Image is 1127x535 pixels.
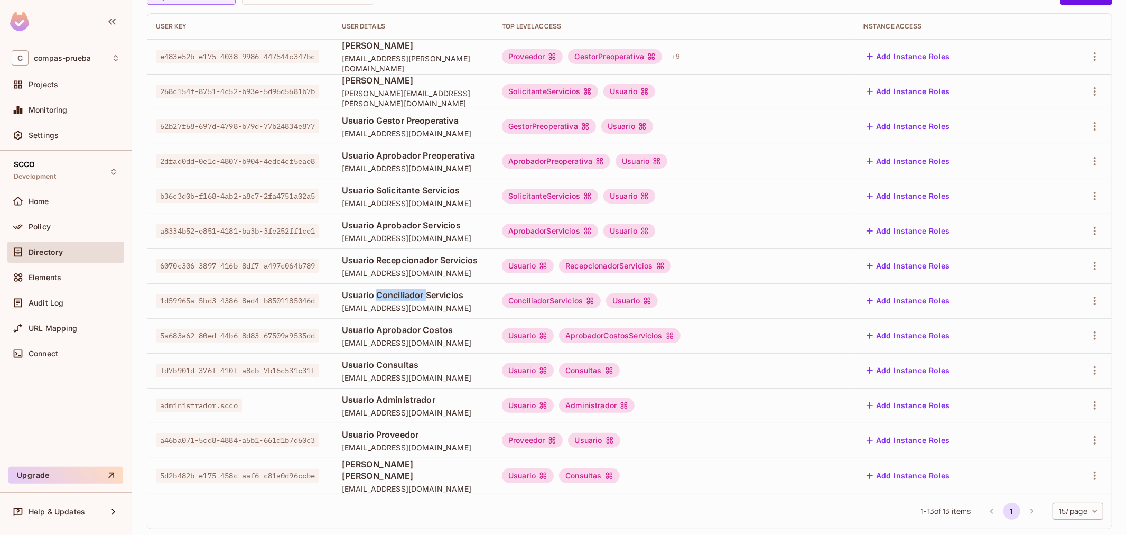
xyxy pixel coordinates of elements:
span: Monitoring [29,106,68,114]
div: AprobadorCostosServicios [559,328,681,343]
div: GestorPreoperativa [502,119,596,134]
span: e483e52b-e175-4038-9986-447544c347bc [156,50,319,63]
span: a8334b52-e851-4181-ba3b-3fe252ff1ce1 [156,224,319,238]
span: Help & Updates [29,508,85,516]
span: [PERSON_NAME][EMAIL_ADDRESS][PERSON_NAME][DOMAIN_NAME] [342,88,485,108]
button: Add Instance Roles [862,467,954,484]
span: [EMAIL_ADDRESS][DOMAIN_NAME] [342,198,485,208]
span: Usuario Aprobador Costos [342,324,485,336]
div: Proveedor [502,433,563,448]
div: AprobadorServicios [502,224,598,238]
div: AprobadorPreoperativa [502,154,610,169]
span: [EMAIL_ADDRESS][DOMAIN_NAME] [342,373,485,383]
span: [EMAIL_ADDRESS][DOMAIN_NAME] [342,408,485,418]
span: SCCO [14,160,35,169]
div: Usuario [616,154,667,169]
span: 1 - 13 of 13 items [921,505,971,517]
span: 5a683a62-80ed-44b6-8d83-67509a9535dd [156,329,319,343]
div: Consultas [559,363,619,378]
div: SolicitanteServicios [502,189,598,204]
button: Add Instance Roles [862,292,954,309]
button: Upgrade [8,467,123,484]
button: Add Instance Roles [862,257,954,274]
span: [PERSON_NAME] [342,40,485,51]
span: 5d2b482b-e175-458c-aaf6-c81a0d96ccbe [156,469,319,483]
span: b36c3d0b-f168-4ab2-a8c7-2fa4751a02a5 [156,189,319,203]
button: Add Instance Roles [862,188,954,205]
span: [EMAIL_ADDRESS][DOMAIN_NAME] [342,303,485,313]
span: Projects [29,80,58,89]
div: 15 / page [1053,503,1103,520]
div: Instance Access [862,22,1042,31]
div: GestorPreoperativa [568,49,662,64]
span: Usuario Consultas [342,359,485,371]
span: Connect [29,349,58,358]
div: Usuario [502,468,554,483]
div: ConciliadorServicios [502,293,601,308]
span: a46ba071-5cd8-4884-a5b1-661d1b7d60c3 [156,433,319,447]
span: Policy [29,223,51,231]
span: 1d59965a-5bd3-4386-8ed4-b8501185046d [156,294,319,308]
span: fd7b901d-376f-410f-a8cb-7b16c531c31f [156,364,319,377]
span: Home [29,197,49,206]
button: Add Instance Roles [862,118,954,135]
span: 2dfad0dd-0e1c-4807-b904-4edc4cf5eae8 [156,154,319,168]
span: Usuario Proveedor [342,429,485,440]
button: Add Instance Roles [862,48,954,65]
span: URL Mapping [29,324,78,333]
div: Usuario [603,224,655,238]
span: administrador.scco [156,399,242,412]
span: Usuario Gestor Preoperativa [342,115,485,126]
div: RecepcionadorServicios [559,259,670,273]
button: Add Instance Roles [862,362,954,379]
span: Usuario Administrador [342,394,485,405]
div: Usuario [502,328,554,343]
button: Add Instance Roles [862,223,954,239]
div: Top Level Access [502,22,845,31]
div: Usuario [568,433,620,448]
span: [PERSON_NAME] [342,75,485,86]
button: Add Instance Roles [862,397,954,414]
div: User Details [342,22,485,31]
span: Settings [29,131,59,140]
span: Usuario Recepcionador Servicios [342,254,485,266]
div: Usuario [502,259,554,273]
span: 6070c306-3897-416b-8df7-a497c064b789 [156,259,319,273]
button: Add Instance Roles [862,83,954,100]
button: page 1 [1003,503,1020,520]
div: Proveedor [502,49,563,64]
nav: pagination navigation [982,503,1042,520]
button: Add Instance Roles [862,432,954,449]
span: Usuario Aprobador Servicios [342,219,485,231]
span: Workspace: compas-prueba [34,54,91,62]
span: Usuario Aprobador Preoperativa [342,150,485,161]
div: Usuario [502,398,554,413]
span: Elements [29,273,61,282]
span: Directory [29,248,63,256]
div: Usuario [502,363,554,378]
span: Development [14,172,57,181]
span: 268c154f-8751-4c52-b93e-5d96d5681b7b [156,85,319,98]
div: Consultas [559,468,619,483]
div: SolicitanteServicios [502,84,598,99]
span: [EMAIL_ADDRESS][DOMAIN_NAME] [342,484,485,494]
button: Add Instance Roles [862,327,954,344]
span: Usuario Solicitante Servicios [342,185,485,196]
span: [EMAIL_ADDRESS][DOMAIN_NAME] [342,338,485,348]
div: + 9 [667,48,684,65]
button: Add Instance Roles [862,153,954,170]
img: SReyMgAAAABJRU5ErkJggg== [10,12,29,31]
div: User Key [156,22,325,31]
span: 62b27f68-697d-4798-b79d-77b24834e877 [156,119,319,133]
span: Usuario Conciliador Servicios [342,289,485,301]
span: [EMAIL_ADDRESS][DOMAIN_NAME] [342,163,485,173]
div: Usuario [606,293,658,308]
span: [EMAIL_ADDRESS][PERSON_NAME][DOMAIN_NAME] [342,53,485,73]
span: Audit Log [29,299,63,307]
div: Administrador [559,398,635,413]
span: [EMAIL_ADDRESS][DOMAIN_NAME] [342,233,485,243]
div: Usuario [603,84,655,99]
div: Usuario [603,189,655,204]
span: C [12,50,29,66]
span: [EMAIL_ADDRESS][DOMAIN_NAME] [342,442,485,453]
